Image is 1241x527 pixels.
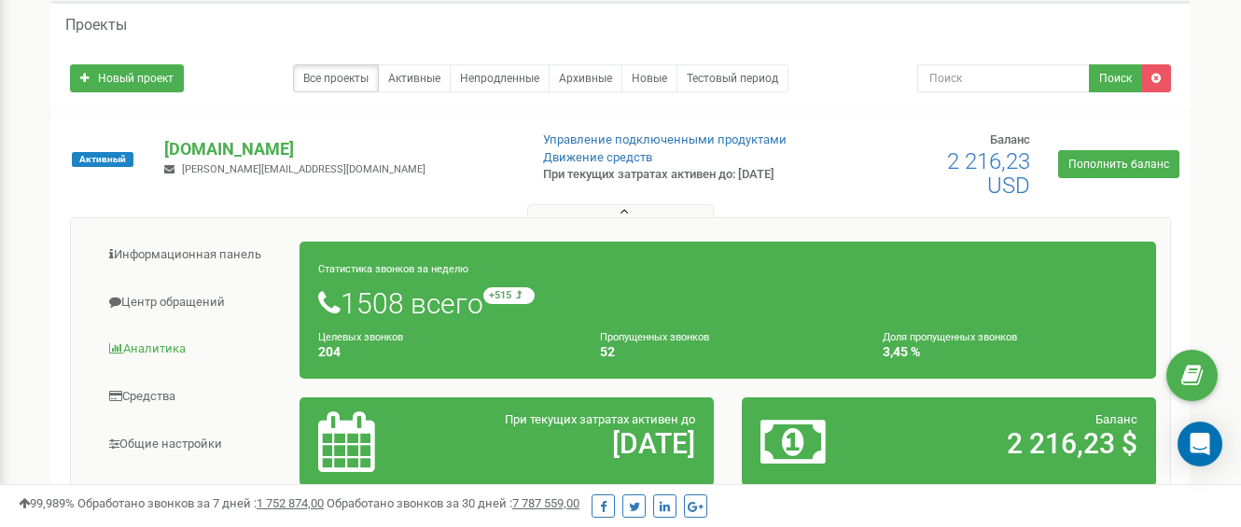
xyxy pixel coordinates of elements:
[327,496,579,510] span: Обработано звонков за 30 дней :
[450,64,550,92] a: Непродленные
[318,263,468,275] small: Статистика звонков за неделю
[85,422,300,467] a: Общие настройки
[65,17,127,34] h5: Проекты
[1089,64,1142,92] button: Поиск
[676,64,788,92] a: Тестовый период
[600,331,709,343] small: Пропущенных звонков
[378,64,451,92] a: Активные
[19,496,75,510] span: 99,989%
[70,64,184,92] a: Новый проект
[85,468,300,514] a: Виртуальная АТС
[947,148,1030,199] span: 2 216,23 USD
[164,137,512,161] p: [DOMAIN_NAME]
[257,496,324,510] u: 1 752 874,00
[600,345,855,359] h4: 52
[1058,150,1179,178] a: Пополнить баланс
[77,496,324,510] span: Обработано звонков за 7 дней :
[72,152,133,167] span: Активный
[543,132,787,146] a: Управление подключенными продуктами
[543,150,652,164] a: Движение средств
[318,345,573,359] h4: 204
[621,64,677,92] a: Новые
[85,374,300,420] a: Средства
[549,64,622,92] a: Архивные
[896,428,1137,459] h2: 2 216,23 $
[543,166,798,184] p: При текущих затратах активен до: [DATE]
[483,287,535,304] small: +515
[883,345,1137,359] h4: 3,45 %
[318,287,1137,319] h1: 1508 всего
[512,496,579,510] u: 7 787 559,00
[182,163,425,175] span: [PERSON_NAME][EMAIL_ADDRESS][DOMAIN_NAME]
[917,64,1091,92] input: Поиск
[85,326,300,372] a: Аналитика
[1178,422,1222,466] div: Open Intercom Messenger
[1095,412,1137,426] span: Баланс
[318,331,403,343] small: Целевых звонков
[505,412,695,426] span: При текущих затратах активен до
[85,232,300,278] a: Информационная панель
[85,280,300,326] a: Центр обращений
[883,331,1017,343] small: Доля пропущенных звонков
[990,132,1030,146] span: Баланс
[293,64,379,92] a: Все проекты
[453,428,694,459] h2: [DATE]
